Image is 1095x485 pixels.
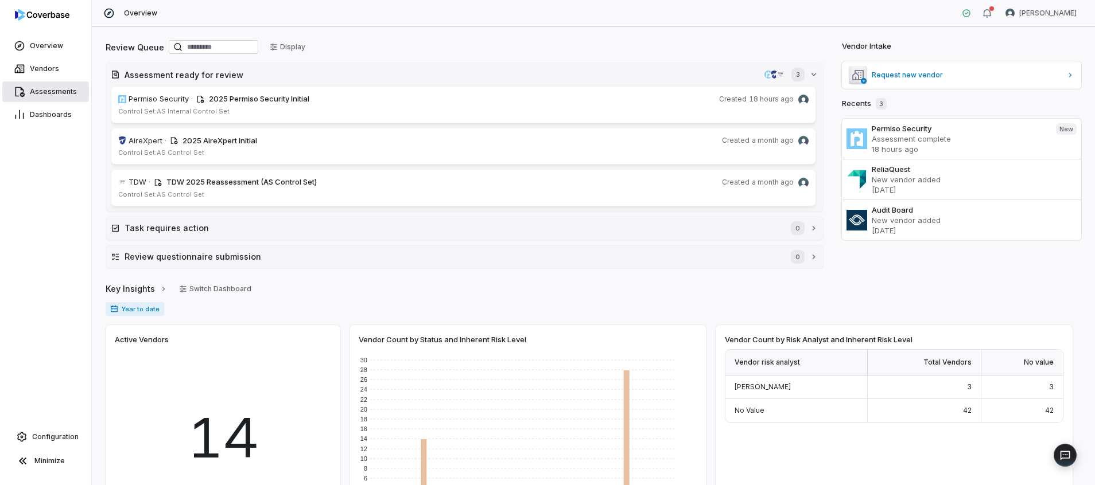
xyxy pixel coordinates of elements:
[15,9,69,21] img: logo-D7KZi-bG.svg
[149,177,150,188] span: ·
[872,123,1047,134] h3: Permiso Security
[360,425,367,432] text: 16
[872,144,1047,154] p: 18 hours ago
[872,174,1077,185] p: New vendor added
[725,334,913,345] span: Vendor Count by Risk Analyst and Inherent Risk Level
[106,41,164,53] h2: Review Queue
[209,94,309,103] span: 2025 Permiso Security Initial
[842,41,891,52] h2: Vendor Intake
[872,215,1077,225] p: New vendor added
[872,225,1077,236] p: [DATE]
[110,305,118,313] svg: Date range for report
[842,159,1081,200] a: ReliaQuestNew vendor added[DATE]
[999,5,1084,22] button: Raquel Wilson avatar[PERSON_NAME]
[106,245,823,268] button: Review questionnaire submission0
[182,136,257,145] span: 2025 AireXpert Initial
[129,93,189,105] span: Permiso Security
[360,396,367,403] text: 22
[32,432,79,441] span: Configuration
[722,136,750,145] span: Created
[106,217,823,240] button: Task requires action0
[842,200,1081,240] a: Audit BoardNew vendor added[DATE]
[364,465,367,472] text: 8
[1049,382,1054,391] span: 3
[719,95,747,104] span: Created
[106,277,168,301] a: Key Insights
[791,250,805,264] span: 0
[106,63,823,86] button: Assessment ready for reviewpermiso.ioairexpert.nettdwandco.com3
[364,475,367,482] text: 6
[798,95,809,105] img: Raquel Wilson avatar
[360,376,367,383] text: 26
[725,350,868,376] div: Vendor risk analyst
[360,455,367,462] text: 10
[165,135,166,147] span: ·
[30,110,72,119] span: Dashboards
[111,86,816,123] a: permiso.ioPermiso Security· 2025 Permiso Security InitialCreated18 hours agoRaquel Wilson avatarC...
[359,334,526,345] span: Vendor Count by Status and Inherent Risk Level
[963,406,972,414] span: 42
[735,382,791,391] span: [PERSON_NAME]
[111,169,816,206] a: tdwandco.comTDW· TDW 2025 Reassessment (AS Control Set)Createda month agoRaquel Wilson avatarCont...
[2,58,89,79] a: Vendors
[2,104,89,125] a: Dashboards
[842,61,1081,89] a: Request new vendor
[735,406,764,414] span: No Value
[125,222,779,234] h2: Task requires action
[115,334,169,345] span: Active Vendors
[111,128,816,165] a: airexpert.netAireXpert· 2025 AireXpert InitialCreateda month agoRaquel Wilson avatarControl Set:A...
[722,178,750,187] span: Created
[166,177,317,186] span: TDW 2025 Reassessment (AS Control Set)
[125,69,760,81] h2: Assessment ready for review
[791,221,805,235] span: 0
[124,9,157,18] span: Overview
[981,350,1063,376] div: No value
[868,350,981,376] div: Total Vendors
[791,68,805,81] span: 3
[102,277,171,301] button: Key Insights
[749,95,794,104] span: 18 hours ago
[30,64,59,73] span: Vendors
[2,81,89,102] a: Assessments
[798,136,809,146] img: Raquel Wilson avatar
[106,283,155,295] span: Key Insights
[263,38,312,56] button: Display
[30,87,77,96] span: Assessments
[798,178,809,188] img: Raquel Wilson avatar
[2,36,89,56] a: Overview
[34,456,65,466] span: Minimize
[125,251,779,263] h2: Review questionnaire submission
[842,98,887,109] h2: Recents
[360,357,367,363] text: 30
[5,449,87,472] button: Minimize
[876,98,887,109] span: 3
[172,280,258,298] button: Switch Dashboard
[1005,9,1015,18] img: Raquel Wilson avatar
[30,41,63,50] span: Overview
[1056,123,1077,135] span: New
[872,134,1047,144] p: Assessment complete
[106,302,164,316] span: Year to date
[360,366,367,373] text: 28
[360,406,367,413] text: 20
[360,386,367,393] text: 24
[360,435,367,442] text: 14
[360,416,367,423] text: 18
[842,119,1081,159] a: Permiso SecurityAssessment complete18 hours agoNew
[5,427,87,447] a: Configuration
[118,190,204,198] span: Control Set: AS Control Set
[188,397,258,479] span: 14
[191,93,193,105] span: ·
[872,205,1077,215] h3: Audit Board
[1045,406,1054,414] span: 42
[129,177,146,188] span: TDW
[967,382,972,391] span: 3
[752,136,794,145] span: a month ago
[360,445,367,452] text: 12
[752,178,794,187] span: a month ago
[1019,9,1077,18] span: [PERSON_NAME]
[872,164,1077,174] h3: ReliaQuest
[872,71,1062,80] span: Request new vendor
[118,107,230,115] span: Control Set: AS Internal Control Set
[129,135,162,147] span: AireXpert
